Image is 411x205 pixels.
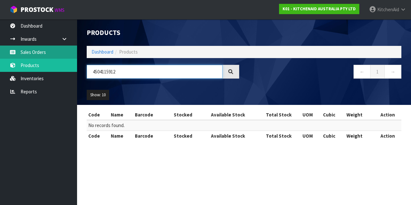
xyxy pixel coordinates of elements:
[345,131,374,141] th: Weight
[354,65,371,79] a: ←
[321,131,345,141] th: Cubic
[109,131,133,141] th: Name
[370,65,385,79] a: 1
[301,110,321,120] th: UOM
[377,6,399,13] span: KitchenAid
[133,110,166,120] th: Barcode
[55,7,65,13] small: WMS
[321,110,345,120] th: Cubic
[87,120,401,131] td: No records found.
[10,5,18,13] img: cube-alt.png
[119,49,138,55] span: Products
[87,110,109,120] th: Code
[87,90,109,100] button: Show: 10
[109,110,133,120] th: Name
[200,110,257,120] th: Available Stock
[384,65,401,79] a: →
[166,131,200,141] th: Stocked
[133,131,166,141] th: Barcode
[21,5,53,14] span: ProStock
[200,131,257,141] th: Available Stock
[249,65,401,81] nav: Page navigation
[301,131,321,141] th: UOM
[257,110,301,120] th: Total Stock
[257,131,301,141] th: Total Stock
[92,49,113,55] a: Dashboard
[374,110,401,120] th: Action
[283,6,356,12] strong: K01 - KITCHENAID AUSTRALIA PTY LTD
[345,110,374,120] th: Weight
[87,65,223,79] input: Search products
[166,110,200,120] th: Stocked
[87,29,239,36] h1: Products
[374,131,401,141] th: Action
[87,131,109,141] th: Code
